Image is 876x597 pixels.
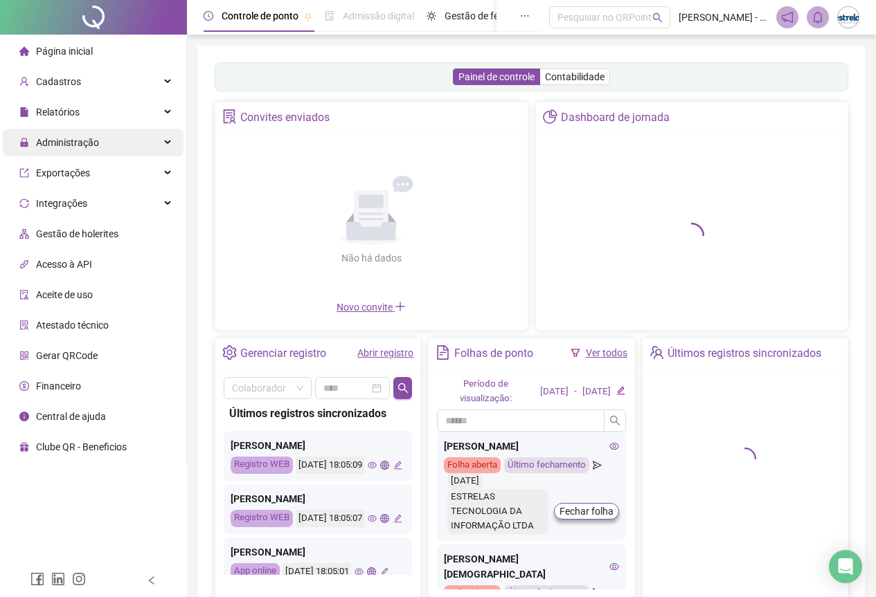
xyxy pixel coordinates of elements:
[367,567,376,576] span: global
[36,380,81,392] span: Financeiro
[650,345,664,360] span: team
[540,385,569,399] div: [DATE]
[380,514,389,523] span: global
[19,168,29,178] span: export
[337,302,406,313] span: Novo convite
[19,107,29,117] span: file
[19,381,29,391] span: dollar
[36,167,90,178] span: Exportações
[458,71,535,82] span: Painel de controle
[36,411,106,422] span: Central de ajuda
[504,457,589,473] div: Último fechamento
[19,138,29,147] span: lock
[355,567,364,576] span: eye
[393,514,402,523] span: edit
[296,457,364,474] div: [DATE] 18:05:09
[240,342,326,365] div: Gerenciar registro
[51,572,65,586] span: linkedin
[147,576,157,585] span: left
[343,10,414,21] span: Admissão digital
[19,229,29,239] span: apartment
[231,491,405,506] div: [PERSON_NAME]
[231,457,293,474] div: Registro WEB
[437,377,535,406] div: Período de visualização:
[229,405,406,422] div: Últimos registros sincronizados
[36,198,87,209] span: Integrações
[325,11,334,21] span: file-done
[609,441,619,451] span: eye
[357,347,413,358] a: Abrir registro
[574,385,577,399] div: -
[368,461,377,470] span: eye
[560,504,614,519] span: Fechar folha
[19,351,29,360] span: qrcode
[231,563,280,580] div: App online
[36,76,81,87] span: Cadastros
[19,77,29,86] span: user-add
[36,350,98,361] span: Gerar QRCode
[222,345,237,360] span: setting
[543,109,557,124] span: pie-chart
[36,228,118,239] span: Gestão de holerites
[36,107,80,118] span: Relatórios
[397,383,409,394] span: search
[19,259,29,269] span: api
[444,551,618,582] div: [PERSON_NAME][DEMOGRAPHIC_DATA]
[395,301,406,312] span: plus
[545,71,605,82] span: Contabilidade
[222,109,237,124] span: solution
[447,473,483,489] div: [DATE]
[19,290,29,300] span: audit
[679,223,704,248] span: loading
[445,10,515,21] span: Gestão de férias
[36,320,109,331] span: Atestado técnico
[231,510,293,527] div: Registro WEB
[609,562,619,571] span: eye
[204,11,213,21] span: clock-circle
[36,289,93,300] span: Aceite de uso
[36,46,93,57] span: Página inicial
[240,106,330,129] div: Convites enviados
[36,137,99,148] span: Administração
[586,347,627,358] a: Ver todos
[679,10,768,25] span: [PERSON_NAME] - ESTRELAS INTERNET
[829,550,862,583] div: Open Intercom Messenger
[444,439,618,454] div: [PERSON_NAME]
[571,348,580,358] span: filter
[427,11,436,21] span: sun
[19,199,29,208] span: sync
[616,386,625,395] span: edit
[222,10,298,21] span: Controle de ponto
[520,11,530,21] span: ellipsis
[582,385,611,399] div: [DATE]
[447,489,548,534] div: ESTRELAS TECNOLOGIA DA INFORMAÇÃO LTDA
[72,572,86,586] span: instagram
[19,320,29,330] span: solution
[609,415,620,426] span: search
[283,563,351,580] div: [DATE] 18:05:01
[454,342,533,365] div: Folhas de ponto
[231,544,405,560] div: [PERSON_NAME]
[30,572,44,586] span: facebook
[393,461,402,470] span: edit
[380,461,389,470] span: global
[380,567,389,576] span: edit
[734,448,756,470] span: loading
[554,503,619,520] button: Fechar folha
[368,514,377,523] span: eye
[36,259,92,270] span: Acesso à API
[19,46,29,56] span: home
[19,412,29,421] span: info-circle
[652,12,663,23] span: search
[781,11,794,24] span: notification
[561,106,670,129] div: Dashboard de jornada
[593,457,602,473] span: send
[436,345,450,360] span: file-text
[444,457,501,473] div: Folha aberta
[19,442,29,452] span: gift
[307,250,435,266] div: Não há dados
[296,510,364,527] div: [DATE] 18:05:07
[812,11,824,24] span: bell
[304,12,312,21] span: pushpin
[838,7,859,28] img: 4435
